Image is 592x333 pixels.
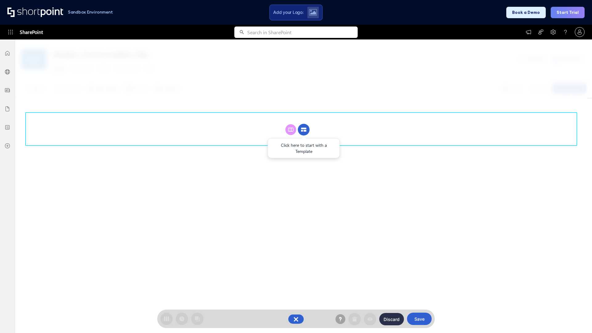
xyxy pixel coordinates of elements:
[20,25,43,39] span: SharePoint
[561,303,592,333] iframe: Chat Widget
[68,10,113,14] h1: Sandbox Environment
[309,9,317,16] img: Upload logo
[506,7,546,18] button: Book a Demo
[379,313,404,325] button: Discard
[247,27,358,38] input: Search in SharePoint
[407,313,432,325] button: Save
[551,7,585,18] button: Start Trial
[273,10,303,15] span: Add your Logo:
